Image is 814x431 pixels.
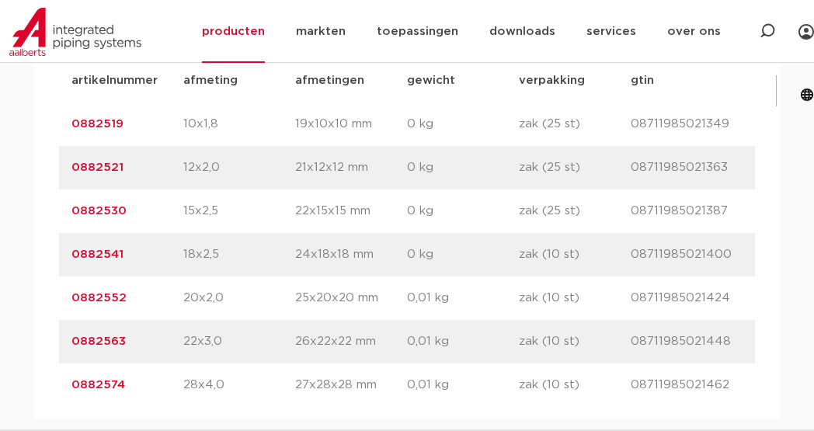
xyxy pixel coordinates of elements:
p: zak (25 st) [519,115,631,134]
p: 0,01 kg [407,289,519,308]
p: 18x2,5 [183,245,295,264]
p: 26x22x22 mm [295,332,407,351]
a: 0882541 [71,249,123,260]
p: 25x20x20 mm [295,289,407,308]
a: 0882563 [71,335,126,347]
p: 08711985021448 [631,332,743,351]
p: 19x10x10 mm [295,115,407,134]
p: 0 kg [407,115,519,134]
p: 08711985021363 [631,158,743,177]
p: zak (10 st) [519,289,631,308]
p: 27x28x28 mm [295,376,407,395]
p: 0,01 kg [407,332,519,351]
p: 08711985021400 [631,245,743,264]
p: 08711985021387 [631,202,743,221]
p: 08711985021424 [631,289,743,308]
p: 22x15x15 mm [295,202,407,221]
p: 08711985021349 [631,115,743,134]
p: 0 kg [407,202,519,221]
p: zak (25 st) [519,158,631,177]
p: 24x18x18 mm [295,245,407,264]
p: 28x4,0 [183,376,295,395]
p: zak (10 st) [519,376,631,395]
p: 0 kg [407,245,519,264]
p: 10x1,8 [183,115,295,134]
p: 22x3,0 [183,332,295,351]
p: 12x2,0 [183,158,295,177]
a: 0882519 [71,118,123,130]
p: 0,01 kg [407,376,519,395]
p: 0 kg [407,158,519,177]
p: 08711985021462 [631,376,743,395]
a: 0882552 [71,292,127,304]
p: 21x12x12 mm [295,158,407,177]
a: 0882521 [71,162,123,173]
a: 0882530 [71,205,127,217]
p: zak (10 st) [519,332,631,351]
p: zak (25 st) [519,202,631,221]
a: 0882574 [71,379,125,391]
p: zak (10 st) [519,245,631,264]
p: 20x2,0 [183,289,295,308]
p: 15x2,5 [183,202,295,221]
